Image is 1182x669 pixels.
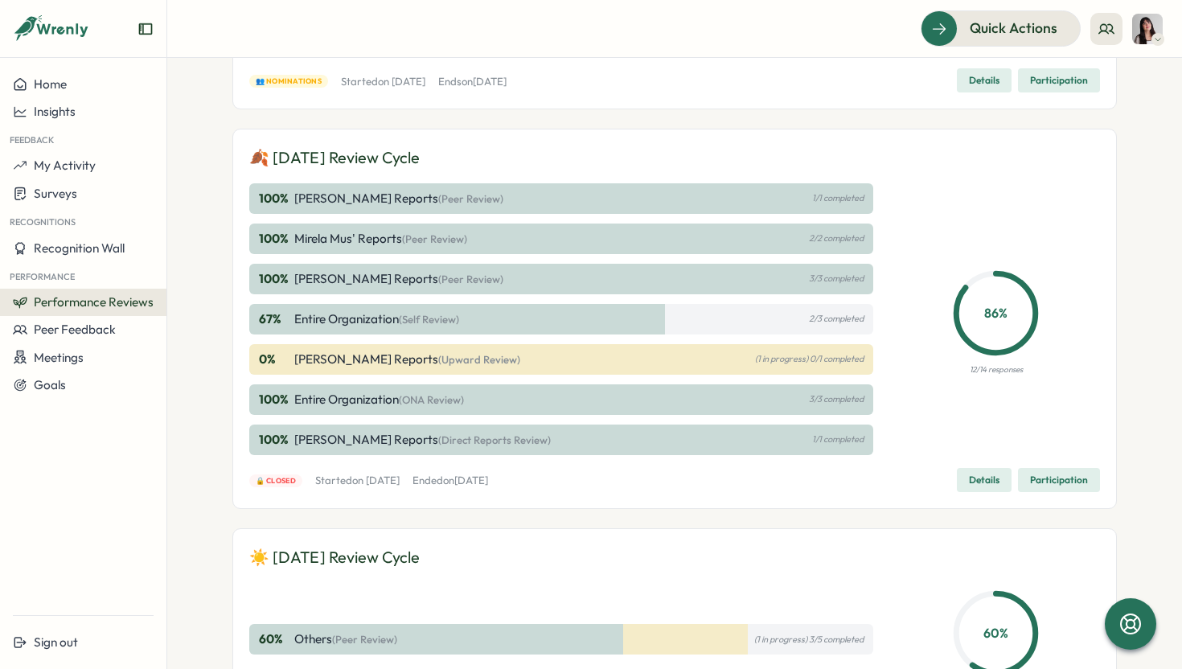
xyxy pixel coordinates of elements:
p: Ended on [DATE] [412,474,488,488]
p: 67 % [259,310,291,328]
span: 🔒 Closed [256,475,297,486]
span: (Peer Review) [332,633,397,646]
p: [PERSON_NAME] Reports [294,190,503,207]
button: Details [957,68,1012,92]
img: Andrea Lopez [1132,14,1163,44]
p: 100 % [259,190,291,207]
p: [PERSON_NAME] Reports [294,431,551,449]
span: (Self Review) [399,313,459,326]
p: Entire Organization [294,391,464,408]
p: 100 % [259,230,291,248]
p: Entire Organization [294,310,459,328]
p: 100 % [259,391,291,408]
p: [PERSON_NAME] Reports [294,351,520,368]
p: Mirela Mus' Reports [294,230,467,248]
p: 60 % [957,623,1035,643]
p: 1/1 completed [812,434,864,445]
span: Goals [34,377,66,392]
p: 3/3 completed [809,394,864,404]
span: Participation [1030,69,1088,92]
span: Home [34,76,67,92]
p: Started on [DATE] [341,75,425,89]
p: 1/1 completed [812,193,864,203]
p: ☀️ [DATE] Review Cycle [249,545,420,570]
p: 12/14 responses [970,363,1023,376]
span: (Peer Review) [402,232,467,245]
button: Expand sidebar [137,21,154,37]
span: (Peer Review) [438,192,503,205]
span: Performance Reviews [34,294,154,310]
span: Meetings [34,350,84,365]
p: 2/2 completed [809,233,864,244]
span: My Activity [34,158,96,173]
p: 0 % [259,351,291,368]
p: 86 % [957,303,1035,323]
p: 60 % [259,630,291,648]
span: Surveys [34,186,77,201]
span: 👥 Nominations [256,76,322,87]
button: Quick Actions [921,10,1081,46]
p: 100 % [259,431,291,449]
span: Peer Feedback [34,322,116,337]
p: 🍂 [DATE] Review Cycle [249,146,420,170]
span: (Upward Review) [438,353,520,366]
span: Details [969,469,999,491]
span: (Direct Reports Review) [438,433,551,446]
p: Ends on [DATE] [438,75,507,89]
p: (1 in progress) 3/5 completed [754,634,864,645]
span: (ONA Review) [399,393,464,406]
span: (Peer Review) [438,273,503,285]
p: (1 in progress) 0/1 completed [755,354,864,364]
span: Details [969,69,999,92]
button: Participation [1018,468,1100,492]
p: Started on [DATE] [315,474,400,488]
span: Participation [1030,469,1088,491]
span: Quick Actions [970,18,1057,39]
span: Insights [34,104,76,119]
span: Sign out [34,634,78,650]
span: Recognition Wall [34,240,125,256]
p: Others [294,630,397,648]
p: [PERSON_NAME] Reports [294,270,503,288]
p: 100 % [259,270,291,288]
button: Details [957,468,1012,492]
p: 3/3 completed [809,273,864,284]
p: 2/3 completed [809,314,864,324]
button: Participation [1018,68,1100,92]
